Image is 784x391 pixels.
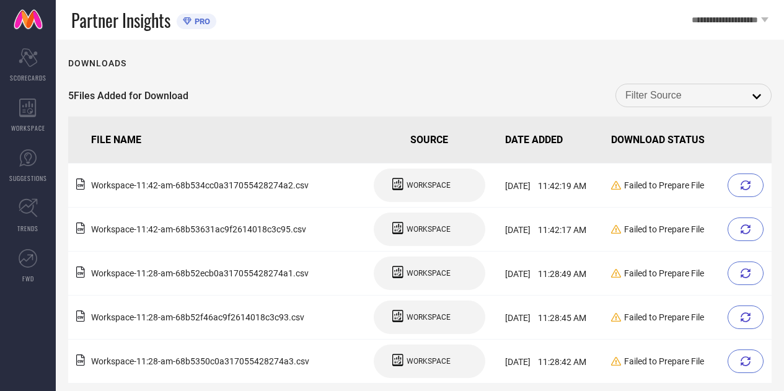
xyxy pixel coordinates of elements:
[505,357,586,367] span: [DATE] 11:28:42 AM
[407,313,451,322] span: WORKSPACE
[91,180,309,190] span: Workspace - 11:42-am - 68b534cc0a317055428274a2 .csv
[624,312,704,322] span: Failed to Prepare File
[9,174,47,183] span: SUGGESTIONS
[407,181,451,190] span: WORKSPACE
[91,356,309,366] span: Workspace - 11:28-am - 68b5350c0a317055428274a3 .csv
[505,225,586,235] span: [DATE] 11:42:17 AM
[91,312,304,322] span: Workspace - 11:28-am - 68b52f46ac9f2614018c3c93 .csv
[358,116,500,164] th: SOURCE
[728,349,764,373] div: Retry
[91,224,306,234] span: Workspace - 11:42-am - 68b53631ac9f2614018c3c95 .csv
[22,274,34,283] span: FWD
[68,116,358,164] th: FILE NAME
[68,58,126,68] h1: Downloads
[728,305,764,329] div: Retry
[505,181,586,191] span: [DATE] 11:42:19 AM
[500,116,606,164] th: DATE ADDED
[192,17,210,26] span: PRO
[624,356,704,366] span: Failed to Prepare File
[505,269,586,279] span: [DATE] 11:28:49 AM
[68,90,188,102] span: 5 Files Added for Download
[624,268,704,278] span: Failed to Prepare File
[407,225,451,234] span: WORKSPACE
[728,174,764,197] div: Retry
[728,217,764,241] div: Retry
[606,116,772,164] th: DOWNLOAD STATUS
[624,224,704,234] span: Failed to Prepare File
[407,269,451,278] span: WORKSPACE
[407,357,451,366] span: WORKSPACE
[91,268,309,278] span: Workspace - 11:28-am - 68b52ecb0a317055428274a1 .csv
[11,123,45,133] span: WORKSPACE
[71,7,170,33] span: Partner Insights
[728,261,764,285] div: Retry
[10,73,46,82] span: SCORECARDS
[624,180,704,190] span: Failed to Prepare File
[505,313,586,323] span: [DATE] 11:28:45 AM
[17,224,38,233] span: TRENDS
